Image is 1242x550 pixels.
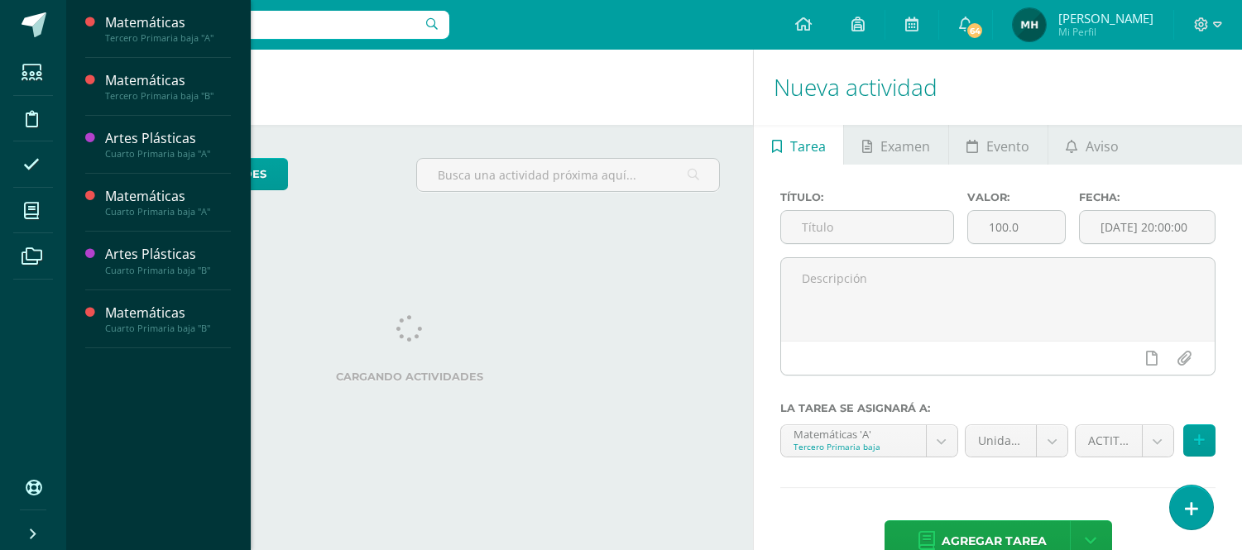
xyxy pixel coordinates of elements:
[105,304,231,334] a: MatemáticasCuarto Primaria baja "B"
[105,245,231,275] a: Artes PlásticasCuarto Primaria baja "B"
[967,191,1066,203] label: Valor:
[105,245,231,264] div: Artes Plásticas
[794,425,913,441] div: Matemáticas 'A'
[99,371,720,383] label: Cargando actividades
[105,13,231,44] a: MatemáticasTercero Primaria baja "A"
[105,71,231,102] a: MatemáticasTercero Primaria baja "B"
[774,50,1222,125] h1: Nueva actividad
[105,148,231,160] div: Cuarto Primaria baja "A"
[794,441,913,452] div: Tercero Primaria baja
[417,159,719,191] input: Busca una actividad próxima aquí...
[105,13,231,32] div: Matemáticas
[105,32,231,44] div: Tercero Primaria baja "A"
[949,125,1048,165] a: Evento
[105,90,231,102] div: Tercero Primaria baja "B"
[86,50,733,125] h1: Actividades
[978,425,1024,457] span: Unidad 3
[1048,125,1137,165] a: Aviso
[781,211,953,243] input: Título
[968,211,1065,243] input: Puntos máximos
[1086,127,1119,166] span: Aviso
[986,127,1029,166] span: Evento
[780,191,954,203] label: Título:
[880,127,930,166] span: Examen
[1058,10,1153,26] span: [PERSON_NAME]
[105,187,231,218] a: MatemáticasCuarto Primaria baja "A"
[780,402,1216,414] label: La tarea se asignará a:
[966,425,1067,457] a: Unidad 3
[1080,211,1215,243] input: Fecha de entrega
[105,129,231,148] div: Artes Plásticas
[105,323,231,334] div: Cuarto Primaria baja "B"
[1088,425,1129,457] span: ACTITUDINAL (10.0pts)
[790,127,826,166] span: Tarea
[1058,25,1153,39] span: Mi Perfil
[105,304,231,323] div: Matemáticas
[1013,8,1046,41] img: 94dfc861e02bea7daf88976d6ac6de75.png
[1079,191,1216,203] label: Fecha:
[754,125,843,165] a: Tarea
[105,206,231,218] div: Cuarto Primaria baja "A"
[966,22,984,40] span: 64
[105,129,231,160] a: Artes PlásticasCuarto Primaria baja "A"
[781,425,957,457] a: Matemáticas 'A'Tercero Primaria baja
[105,265,231,276] div: Cuarto Primaria baja "B"
[105,187,231,206] div: Matemáticas
[77,11,449,39] input: Busca un usuario...
[844,125,947,165] a: Examen
[1076,425,1173,457] a: ACTITUDINAL (10.0pts)
[105,71,231,90] div: Matemáticas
